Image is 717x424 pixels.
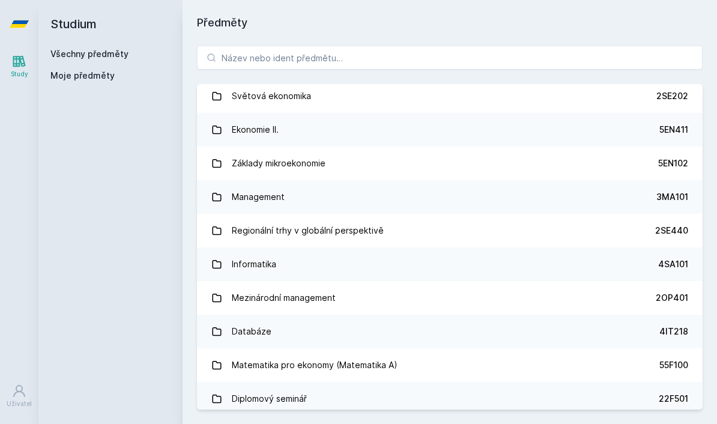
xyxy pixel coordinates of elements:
a: Světová ekonomika 2SE202 [197,79,703,113]
div: Study [11,70,28,79]
div: Regionální trhy v globální perspektivě [232,219,384,243]
a: Základy mikroekonomie 5EN102 [197,147,703,180]
a: Všechny předměty [50,49,129,59]
a: Mezinárodní management 2OP401 [197,281,703,315]
div: Uživatel [7,399,32,408]
div: Matematika pro ekonomy (Matematika A) [232,353,398,377]
div: Databáze [232,320,271,344]
a: Study [2,48,36,85]
div: 5EN411 [659,124,688,136]
div: 4IT218 [659,326,688,338]
div: Mezinárodní management [232,286,336,310]
div: 2OP401 [656,292,688,304]
a: Regionální trhy v globální perspektivě 2SE440 [197,214,703,247]
div: Světová ekonomika [232,84,311,108]
div: 4SA101 [658,258,688,270]
div: 2SE440 [655,225,688,237]
div: 3MA101 [656,191,688,203]
a: Databáze 4IT218 [197,315,703,348]
div: Ekonomie II. [232,118,279,142]
a: Ekonomie II. 5EN411 [197,113,703,147]
h1: Předměty [197,14,703,31]
div: 5EN102 [658,157,688,169]
a: Matematika pro ekonomy (Matematika A) 55F100 [197,348,703,382]
a: Uživatel [2,378,36,414]
a: Diplomový seminář 22F501 [197,382,703,416]
span: Moje předměty [50,70,115,82]
input: Název nebo ident předmětu… [197,46,703,70]
div: 55F100 [659,359,688,371]
div: Diplomový seminář [232,387,307,411]
div: 22F501 [659,393,688,405]
div: Informatika [232,252,276,276]
div: 2SE202 [656,90,688,102]
a: Management 3MA101 [197,180,703,214]
div: Základy mikroekonomie [232,151,325,175]
a: Informatika 4SA101 [197,247,703,281]
div: Management [232,185,285,209]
